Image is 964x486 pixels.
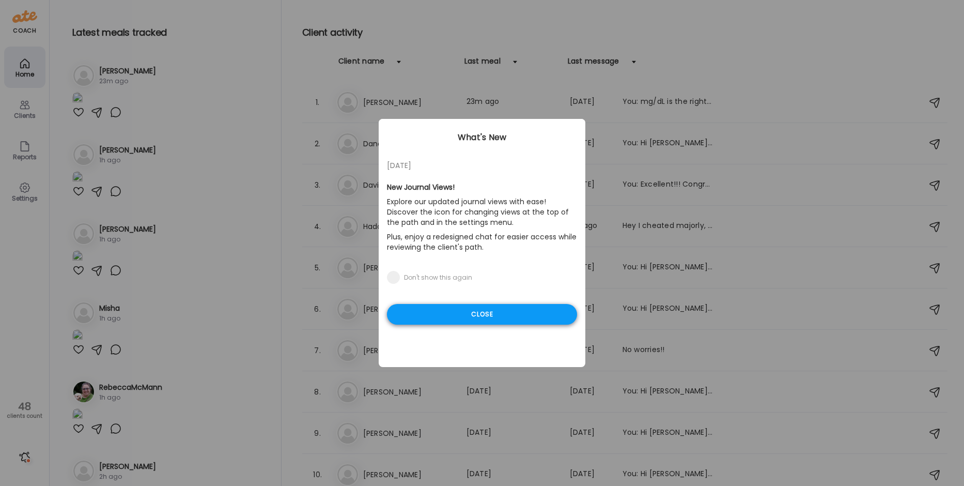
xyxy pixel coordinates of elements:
[387,182,455,192] b: New Journal Views!
[404,274,472,282] div: Don't show this again
[387,304,577,325] div: Close
[387,230,577,254] p: Plus, enjoy a redesigned chat for easier access while reviewing the client's path.
[387,159,577,172] div: [DATE]
[387,194,577,230] p: Explore our updated journal views with ease! Discover the icon for changing views at the top of t...
[379,131,585,144] div: What's New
